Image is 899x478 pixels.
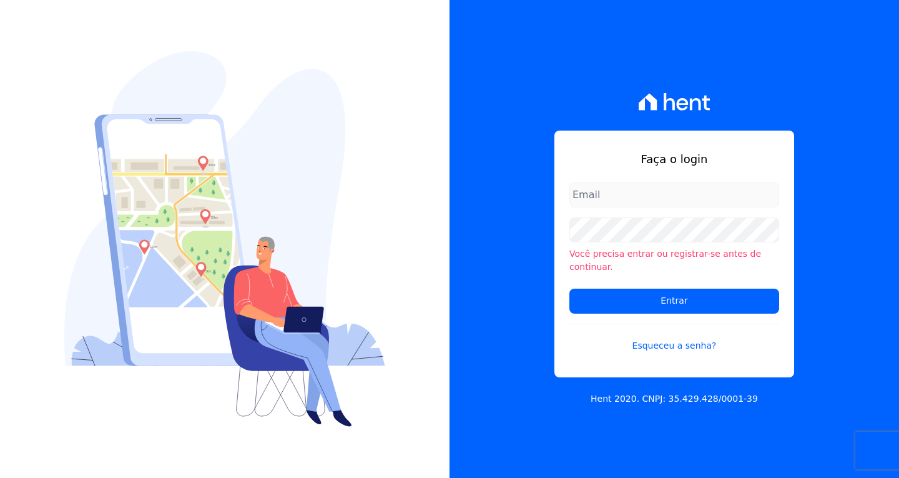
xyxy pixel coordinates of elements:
li: Você precisa entrar ou registrar-se antes de continuar. [569,247,779,274]
h1: Faça o login [569,151,779,167]
p: Hent 2020. CNPJ: 35.429.428/0001-39 [591,392,758,406]
input: Entrar [569,289,779,314]
input: Email [569,182,779,207]
img: Login [64,51,385,427]
a: Esqueceu a senha? [569,324,779,352]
